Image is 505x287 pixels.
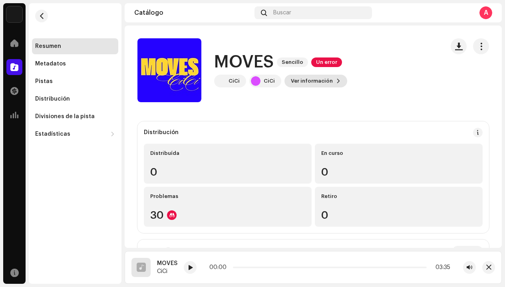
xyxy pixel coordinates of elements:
[479,6,492,19] div: A
[35,43,61,49] div: Resumen
[321,150,476,156] div: En curso
[157,268,177,275] div: CiCi
[430,264,450,271] div: 03:35
[150,193,305,200] div: Problemas
[134,10,251,16] div: Catálogo
[321,193,476,200] div: Retiro
[35,131,70,137] div: Estadísticas
[35,61,66,67] div: Metadatos
[264,78,275,84] div: CiCi
[6,6,22,22] img: 297a105e-aa6c-4183-9ff4-27133c00f2e2
[157,260,177,267] div: MOVES
[32,56,118,72] re-m-nav-item: Metadatos
[144,129,179,136] div: Distribución
[35,96,70,102] div: Distribución
[32,73,118,89] re-m-nav-item: Pistas
[35,78,53,85] div: Pistas
[32,109,118,125] re-m-nav-item: Divisiones de la pista
[214,53,274,71] h1: MOVES
[165,247,172,254] p-badge: 1
[453,246,483,255] div: 03m 35s
[32,38,118,54] re-m-nav-item: Resumen
[273,10,291,16] span: Buscar
[144,247,161,254] strong: Pistas
[32,126,118,142] re-m-nav-dropdown: Estadísticas
[35,113,95,120] div: Divisiones de la pista
[291,73,333,89] span: Ver información
[284,75,347,87] button: Ver información
[150,150,305,156] div: Distribuída
[32,91,118,107] re-m-nav-item: Distribución
[277,57,308,67] span: Sencillo
[229,78,240,84] div: CiCi
[209,264,230,271] div: 00:00
[216,76,225,86] img: 6c91fd6b-ecf4-444a-932f-fa4d39fbaa68
[311,57,342,67] span: Un error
